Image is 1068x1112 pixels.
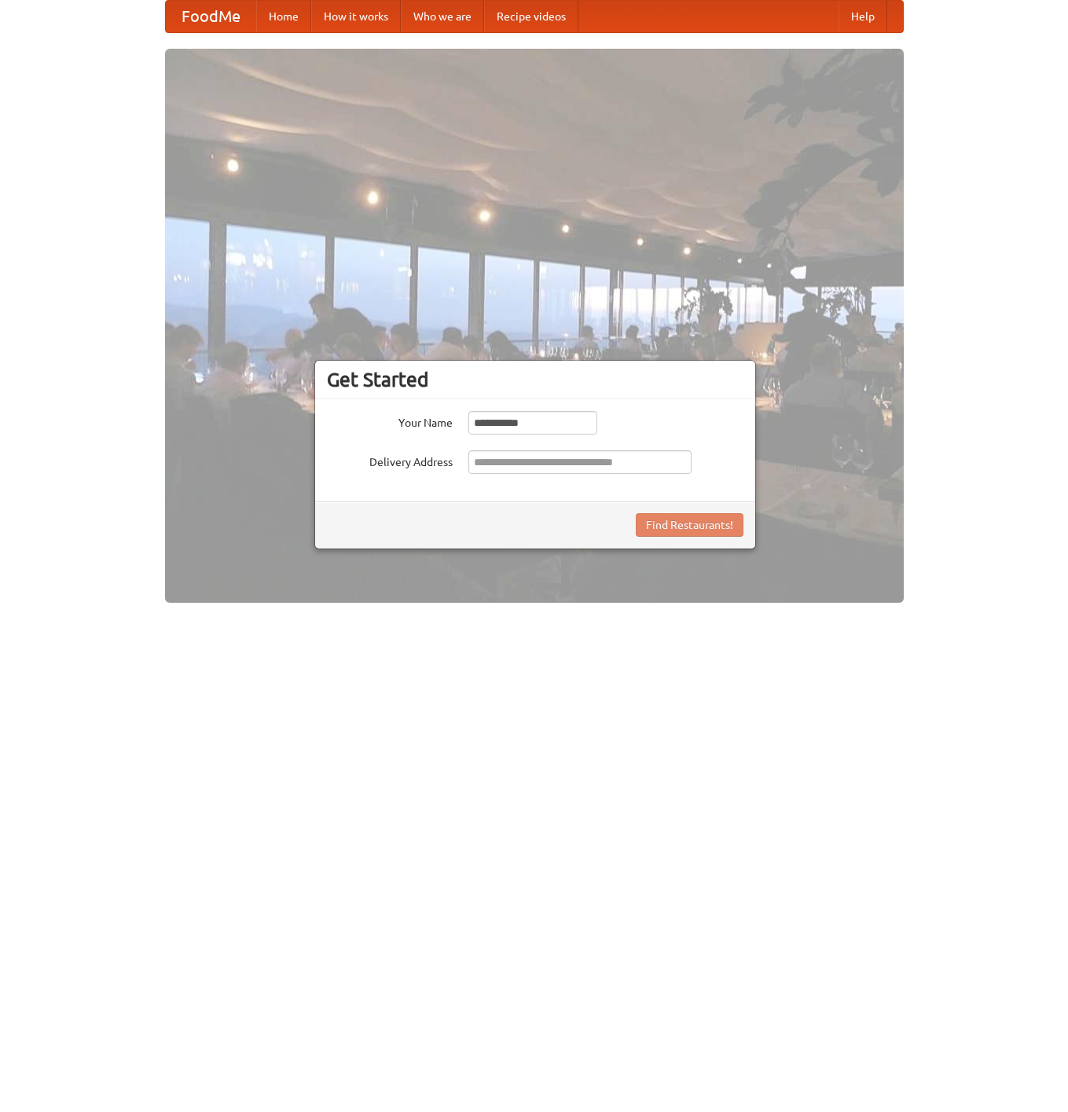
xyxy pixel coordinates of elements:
[327,450,453,470] label: Delivery Address
[401,1,484,32] a: Who we are
[636,513,743,537] button: Find Restaurants!
[839,1,887,32] a: Help
[256,1,311,32] a: Home
[311,1,401,32] a: How it works
[327,368,743,391] h3: Get Started
[327,411,453,431] label: Your Name
[484,1,578,32] a: Recipe videos
[166,1,256,32] a: FoodMe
